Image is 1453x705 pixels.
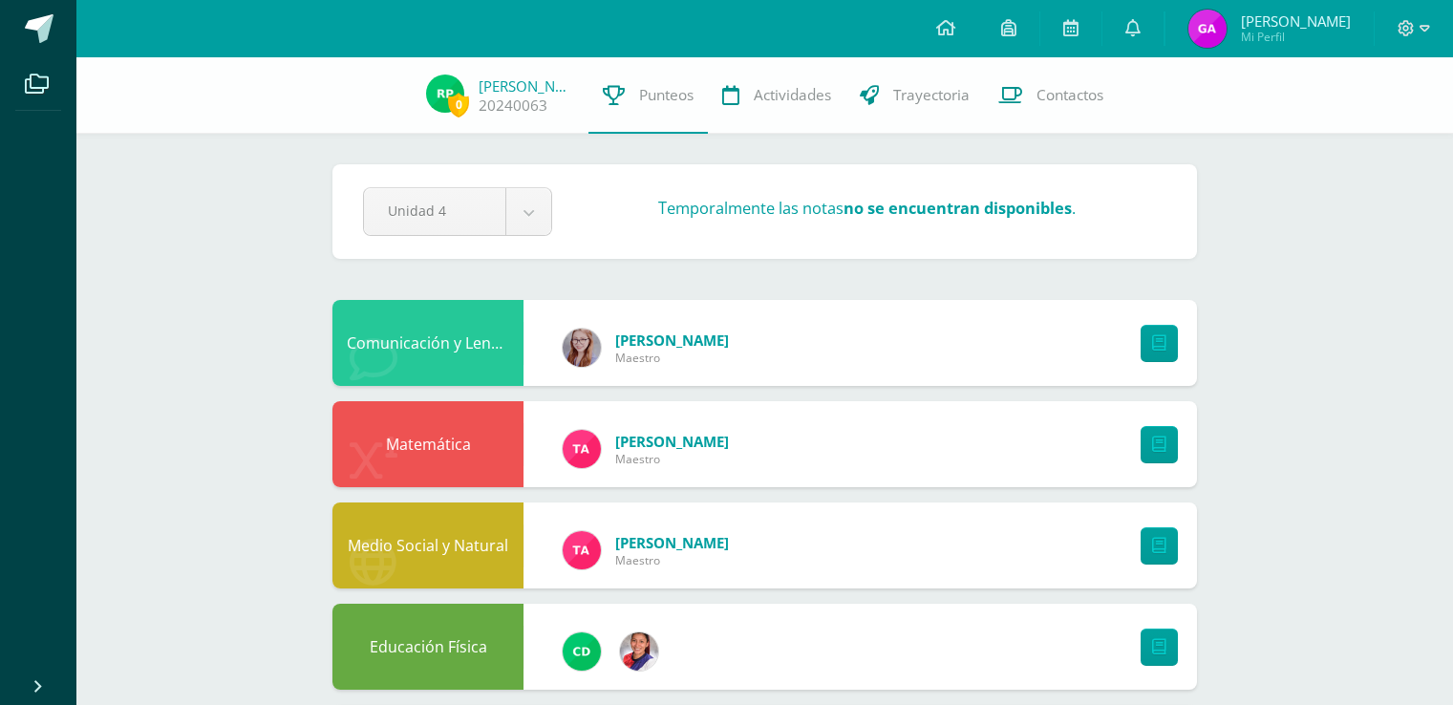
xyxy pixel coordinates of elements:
img: 20feec109ea2b878a3c5929650d08823.png [426,75,464,113]
span: Maestro [615,451,729,467]
a: Contactos [984,57,1118,134]
span: Maestro [615,350,729,366]
span: Contactos [1036,85,1103,105]
span: [PERSON_NAME] [615,432,729,451]
span: [PERSON_NAME] [615,331,729,350]
a: 20240063 [479,96,547,116]
img: f716b86776bf98e09adf51f79a20cf3a.png [1188,10,1227,48]
span: Mi Perfil [1241,29,1351,45]
span: [PERSON_NAME] [1241,11,1351,31]
span: Maestro [615,552,729,568]
div: Educación Física [332,604,524,690]
h3: Temporalmente las notas . [658,197,1076,219]
img: 1e93ad846f0fb00ce1359d25c3b11c92.png [563,632,601,671]
img: b155c3ea6a7e98a3dbf3e34bf7586cfd.png [563,329,601,367]
span: Unidad 4 [388,188,481,233]
a: Unidad 4 [364,188,551,235]
div: Matemática [332,401,524,487]
div: Comunicación y Lenguaje,Idioma Extranjero Inglés [332,300,524,386]
a: Actividades [708,57,845,134]
span: Trayectoria [893,85,970,105]
span: 0 [448,93,469,117]
img: 2c4d7ba44be5c4c2807f5e106bc38294.png [620,632,658,671]
img: 429adc550c5145fcdccc5ac52f7e8d23.png [563,430,601,468]
span: Punteos [639,85,694,105]
div: Medio Social y Natural [332,502,524,588]
span: Actividades [754,85,831,105]
img: 429adc550c5145fcdccc5ac52f7e8d23.png [563,531,601,569]
a: Punteos [588,57,708,134]
strong: no se encuentran disponibles [844,197,1072,219]
span: [PERSON_NAME] [615,533,729,552]
a: [PERSON_NAME] [479,76,574,96]
a: Trayectoria [845,57,984,134]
